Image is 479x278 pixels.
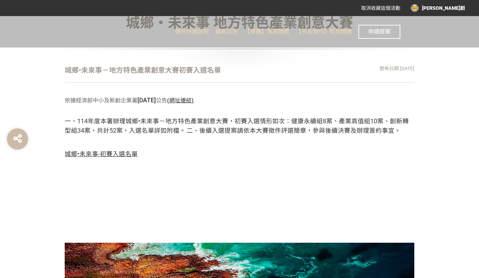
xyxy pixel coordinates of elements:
a: 最新公告 [215,16,238,47]
a: 【平台操作】常見問題 [296,16,352,47]
span: 回到 [223,204,234,211]
span: 一、114年度本署辦理城鄉•未來事－地方特色產業創意大賽，初賽入選情形如次：健康永續組8案、產業高值組10案、創新轉型組34案，共計52案，入選名單詳如附檔。 [65,118,409,134]
a: 回到最新公告 [219,201,260,215]
div: 發佈日期 [DATE] [379,65,414,75]
span: 徵件評選說明 [175,28,209,35]
span: 申請提案 [368,28,391,35]
span: [DATE] [137,97,156,104]
span: 最新公告 [215,28,238,35]
span: 【參賽】常見問題 [244,28,289,35]
span: 【平台操作】常見問題 [296,28,352,35]
span: 城鄉•未來事-初賽入選名單 [65,151,138,158]
span: 最新公告 [234,204,256,211]
a: 【參賽】常見問題 [244,16,289,47]
div: 城鄉•未來事－地方特色產業創意大賽初賽入選名單 [65,65,221,75]
span: 二、後續入選提案請依本大賽徵件評選簡章，參與後續決賽及辦理簽約事宜。 [187,127,401,134]
a: 徵件評選說明 [175,16,209,47]
a: (網址連結) [167,97,194,104]
h3: 依據經濟部中小及新創企業署 公告 [65,97,414,104]
button: 申請提案 [358,25,400,39]
span: 取消收藏這個活動 [361,5,400,11]
a: 城鄉•未來事-初賽入選名單 [65,152,138,157]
